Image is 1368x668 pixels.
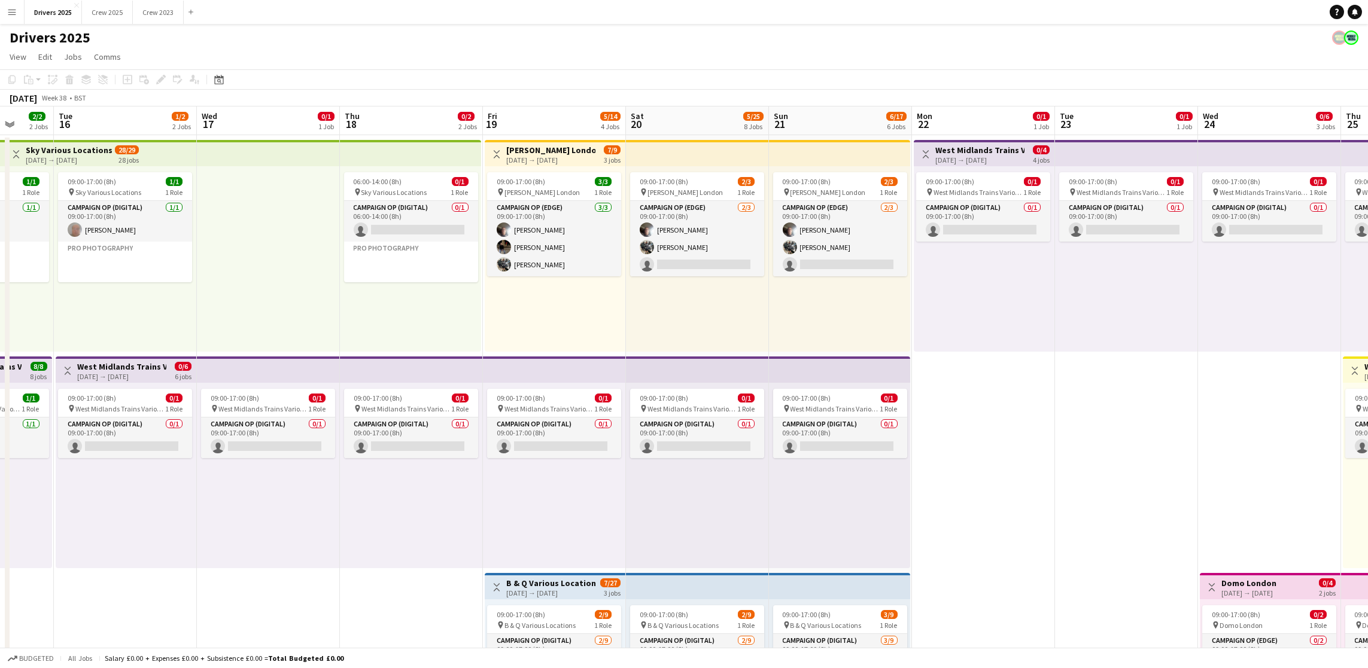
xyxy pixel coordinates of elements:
[1344,30,1358,45] app-user-avatar: Claire Stewart
[25,1,82,24] button: Drivers 2025
[66,654,95,663] span: All jobs
[59,49,87,65] a: Jobs
[82,1,133,24] button: Crew 2025
[64,51,82,62] span: Jobs
[94,51,121,62] span: Comms
[10,51,26,62] span: View
[10,92,37,104] div: [DATE]
[74,93,86,102] div: BST
[268,654,343,663] span: Total Budgeted £0.00
[34,49,57,65] a: Edit
[5,49,31,65] a: View
[10,29,90,47] h1: Drivers 2025
[1332,30,1346,45] app-user-avatar: Nicola Price
[89,49,126,65] a: Comms
[6,652,56,665] button: Budgeted
[19,654,54,663] span: Budgeted
[133,1,184,24] button: Crew 2023
[38,51,52,62] span: Edit
[105,654,343,663] div: Salary £0.00 + Expenses £0.00 + Subsistence £0.00 =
